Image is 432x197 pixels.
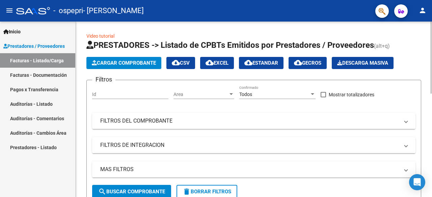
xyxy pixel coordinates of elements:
[166,57,195,69] button: CSV
[100,117,399,125] mat-panel-title: FILTROS DEL COMPROBANTE
[418,6,427,14] mat-icon: person
[86,40,374,50] span: PRESTADORES -> Listado de CPBTs Emitidos por Prestadores / Proveedores
[329,91,374,99] span: Mostrar totalizadores
[172,59,180,67] mat-icon: cloud_download
[409,174,425,190] div: Open Intercom Messenger
[206,59,214,67] mat-icon: cloud_download
[3,28,21,35] span: Inicio
[173,92,228,97] span: Area
[332,57,394,69] app-download-masive: Descarga masiva de comprobantes (adjuntos)
[86,33,114,39] a: Video tutorial
[289,57,327,69] button: Gecros
[239,57,283,69] button: Estandar
[200,57,234,69] button: EXCEL
[98,188,106,196] mat-icon: search
[53,3,83,18] span: - ospepri
[337,60,388,66] span: Descarga Masiva
[294,60,321,66] span: Gecros
[92,75,115,84] h3: Filtros
[172,60,190,66] span: CSV
[92,161,415,177] mat-expansion-panel-header: MAS FILTROS
[294,59,302,67] mat-icon: cloud_download
[374,43,390,49] span: (alt+q)
[92,137,415,153] mat-expansion-panel-header: FILTROS DE INTEGRACION
[239,92,252,97] span: Todos
[100,141,399,149] mat-panel-title: FILTROS DE INTEGRACION
[92,113,415,129] mat-expansion-panel-header: FILTROS DEL COMPROBANTE
[244,59,252,67] mat-icon: cloud_download
[244,60,278,66] span: Estandar
[206,60,228,66] span: EXCEL
[83,3,144,18] span: - [PERSON_NAME]
[98,189,165,195] span: Buscar Comprobante
[5,6,13,14] mat-icon: menu
[332,57,394,69] button: Descarga Masiva
[3,42,65,50] span: Prestadores / Proveedores
[100,166,399,173] mat-panel-title: MAS FILTROS
[183,189,231,195] span: Borrar Filtros
[86,57,161,69] button: Cargar Comprobante
[183,188,191,196] mat-icon: delete
[92,60,156,66] span: Cargar Comprobante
